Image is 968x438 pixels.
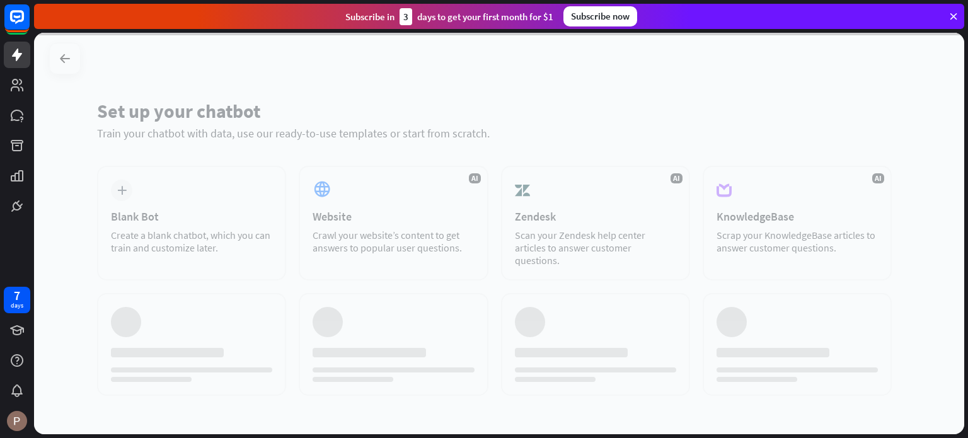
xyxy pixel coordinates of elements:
[11,301,23,310] div: days
[563,6,637,26] div: Subscribe now
[400,8,412,25] div: 3
[4,287,30,313] a: 7 days
[14,290,20,301] div: 7
[345,8,553,25] div: Subscribe in days to get your first month for $1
